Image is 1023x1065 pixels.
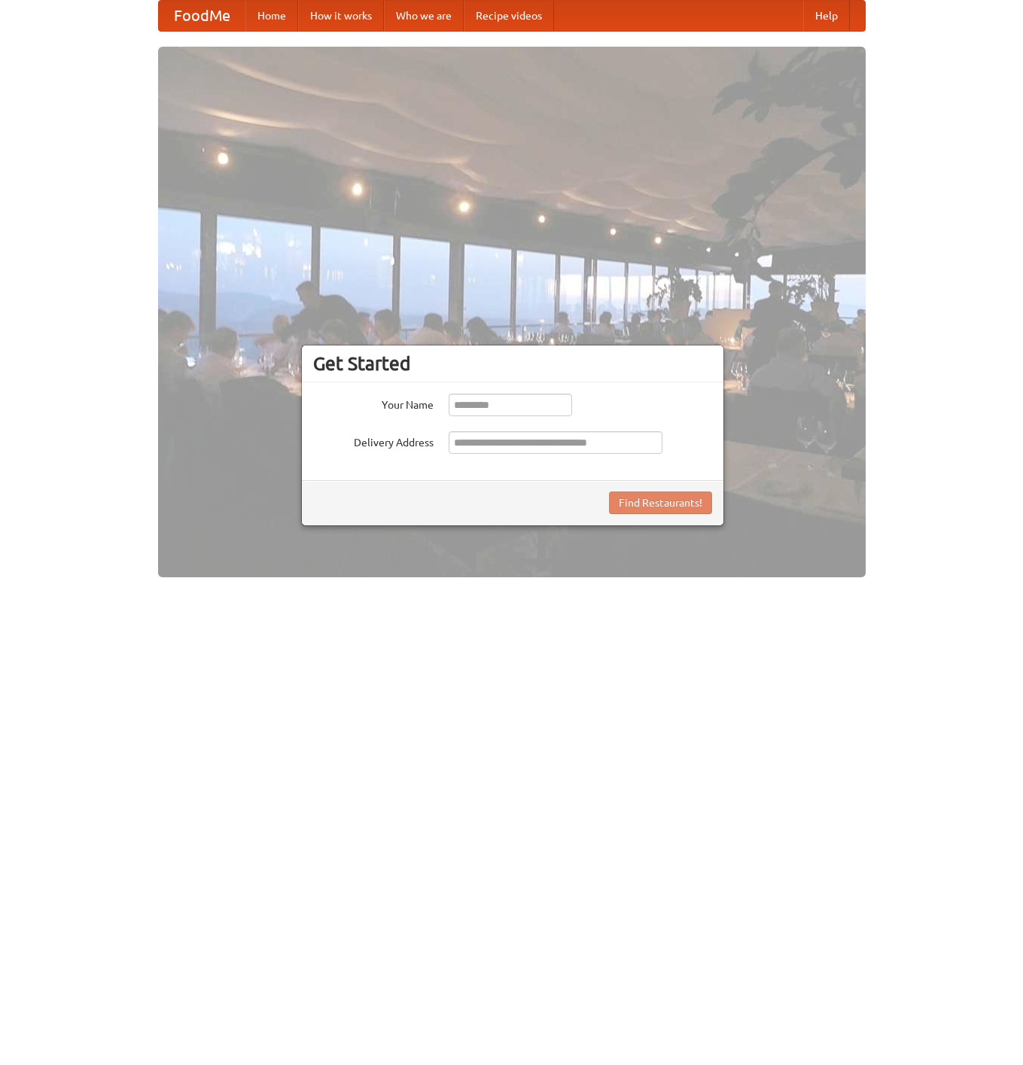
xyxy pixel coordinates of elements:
[245,1,298,31] a: Home
[384,1,464,31] a: Who we are
[803,1,850,31] a: Help
[298,1,384,31] a: How it works
[313,431,434,450] label: Delivery Address
[159,1,245,31] a: FoodMe
[609,491,712,514] button: Find Restaurants!
[313,394,434,412] label: Your Name
[313,352,712,375] h3: Get Started
[464,1,554,31] a: Recipe videos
